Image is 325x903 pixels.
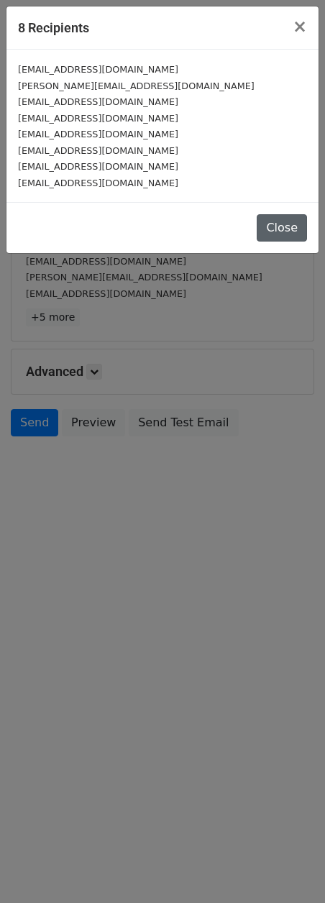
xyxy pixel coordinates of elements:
small: [EMAIL_ADDRESS][DOMAIN_NAME] [18,145,178,156]
iframe: Chat Widget [253,834,325,903]
small: [EMAIL_ADDRESS][DOMAIN_NAME] [18,129,178,139]
button: Close [281,6,319,47]
small: [EMAIL_ADDRESS][DOMAIN_NAME] [18,96,178,107]
h5: 8 Recipients [18,18,89,37]
span: × [293,17,307,37]
small: [PERSON_NAME][EMAIL_ADDRESS][DOMAIN_NAME] [18,81,255,91]
small: [EMAIL_ADDRESS][DOMAIN_NAME] [18,113,178,124]
button: Close [257,214,307,242]
small: [EMAIL_ADDRESS][DOMAIN_NAME] [18,178,178,188]
small: [EMAIL_ADDRESS][DOMAIN_NAME] [18,161,178,172]
small: [EMAIL_ADDRESS][DOMAIN_NAME] [18,64,178,75]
